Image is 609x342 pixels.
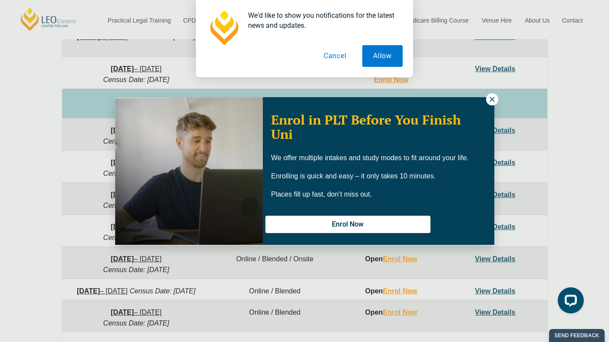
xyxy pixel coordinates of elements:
button: Cancel [313,45,357,67]
span: Enrol in PLT Before You Finish Uni [271,111,461,143]
span: Enrolling is quick and easy – it only takes 10 minutes. [271,172,436,180]
div: We'd like to show you notifications for the latest news and updates. [241,10,403,30]
span: Places fill up fast, don’t miss out. [271,191,372,198]
img: notification icon [206,10,241,45]
img: Woman in yellow blouse holding folders looking to the right and smiling [115,97,263,245]
button: Close [486,93,498,105]
span: We offer multiple intakes and study modes to fit around your life. [271,154,469,161]
button: Enrol Now [265,216,430,233]
iframe: LiveChat chat widget [551,284,587,320]
button: Allow [362,45,403,67]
